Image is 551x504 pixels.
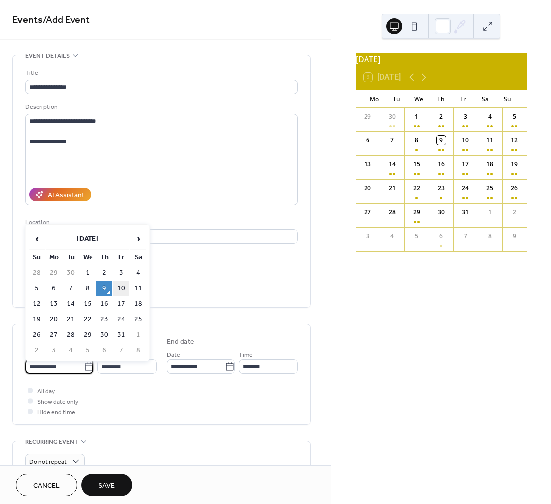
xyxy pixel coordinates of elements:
[46,266,62,280] td: 29
[167,350,180,360] span: Date
[81,474,132,496] button: Save
[37,397,78,407] span: Show date only
[25,68,296,78] div: Title
[461,160,470,169] div: 17
[37,407,75,418] span: Hide end time
[510,208,519,217] div: 2
[412,160,421,169] div: 15
[412,208,421,217] div: 29
[29,281,45,296] td: 5
[29,229,44,249] span: ‹
[130,297,146,311] td: 18
[130,266,146,280] td: 4
[408,90,430,108] div: We
[430,90,453,108] div: Th
[510,136,519,145] div: 12
[130,251,146,265] th: Sa
[113,328,129,342] td: 31
[461,112,470,121] div: 3
[388,136,397,145] div: 7
[25,217,296,228] div: Location
[80,343,95,358] td: 5
[461,208,470,217] div: 31
[29,266,45,280] td: 28
[461,184,470,193] div: 24
[63,343,79,358] td: 4
[496,90,519,108] div: Su
[80,312,95,327] td: 22
[29,456,67,468] span: Do not repeat
[510,160,519,169] div: 19
[37,386,55,397] span: All day
[461,136,470,145] div: 10
[437,208,446,217] div: 30
[485,208,494,217] div: 1
[63,312,79,327] td: 21
[46,328,62,342] td: 27
[96,328,112,342] td: 30
[96,297,112,311] td: 16
[96,312,112,327] td: 23
[474,90,497,108] div: Sa
[437,136,446,145] div: 9
[437,184,446,193] div: 23
[363,208,372,217] div: 27
[16,474,77,496] button: Cancel
[33,481,60,491] span: Cancel
[46,297,62,311] td: 13
[412,112,421,121] div: 1
[25,102,296,112] div: Description
[485,184,494,193] div: 25
[46,228,129,250] th: [DATE]
[12,10,43,30] a: Events
[510,112,519,121] div: 5
[130,343,146,358] td: 8
[25,51,70,61] span: Event details
[363,160,372,169] div: 13
[29,297,45,311] td: 12
[485,232,494,241] div: 8
[388,160,397,169] div: 14
[437,160,446,169] div: 16
[510,232,519,241] div: 9
[48,190,84,201] div: AI Assistant
[363,136,372,145] div: 6
[167,337,194,347] div: End date
[485,112,494,121] div: 4
[131,229,146,249] span: ›
[461,232,470,241] div: 7
[485,136,494,145] div: 11
[485,160,494,169] div: 18
[130,312,146,327] td: 25
[46,343,62,358] td: 3
[63,266,79,280] td: 30
[412,184,421,193] div: 22
[388,184,397,193] div: 21
[63,297,79,311] td: 14
[412,232,421,241] div: 5
[363,232,372,241] div: 3
[363,184,372,193] div: 20
[130,281,146,296] td: 11
[113,266,129,280] td: 3
[46,251,62,265] th: Mo
[437,112,446,121] div: 2
[385,90,408,108] div: Tu
[96,251,112,265] th: Th
[98,481,115,491] span: Save
[46,312,62,327] td: 20
[96,281,112,296] td: 9
[96,343,112,358] td: 6
[29,312,45,327] td: 19
[388,112,397,121] div: 30
[80,281,95,296] td: 8
[80,266,95,280] td: 1
[29,188,91,201] button: AI Assistant
[80,328,95,342] td: 29
[96,266,112,280] td: 2
[63,281,79,296] td: 7
[130,328,146,342] td: 1
[46,281,62,296] td: 6
[63,251,79,265] th: Tu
